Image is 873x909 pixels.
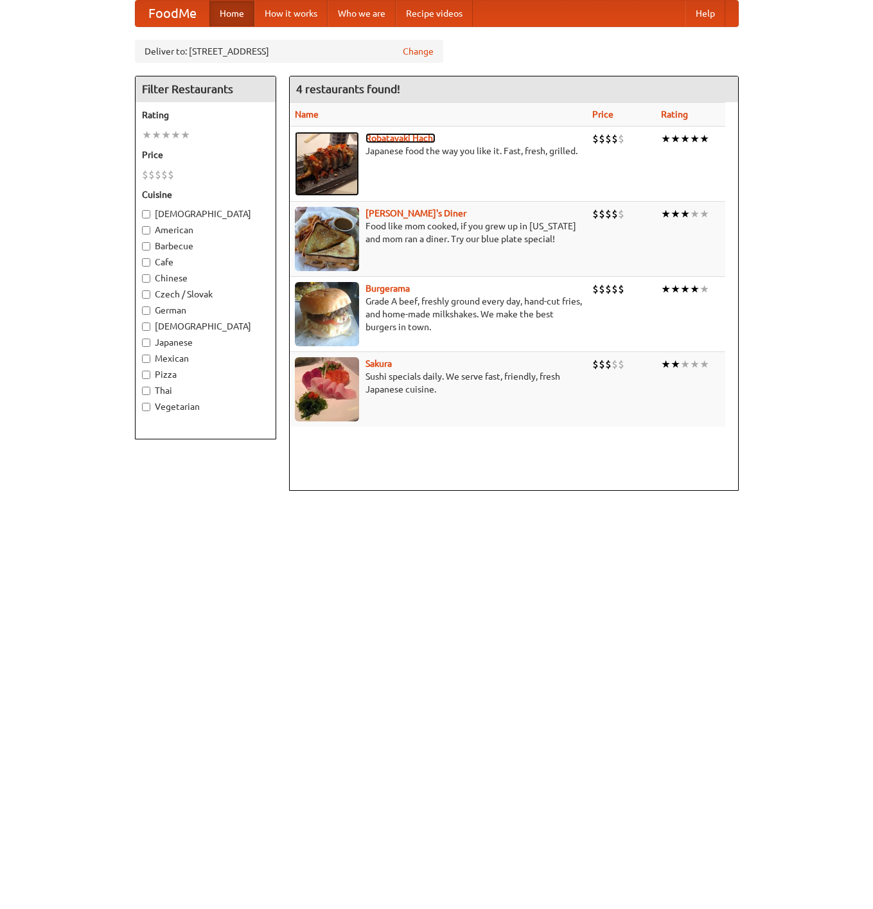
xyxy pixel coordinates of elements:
label: American [142,224,269,236]
label: Cafe [142,256,269,269]
li: $ [612,357,618,371]
a: Robatayaki Hachi [366,133,436,143]
ng-pluralize: 4 restaurants found! [296,83,400,95]
img: sakura.jpg [295,357,359,421]
li: $ [592,357,599,371]
li: $ [612,282,618,296]
a: Change [403,45,434,58]
li: $ [605,357,612,371]
a: Help [685,1,725,26]
input: Czech / Slovak [142,290,150,299]
input: Vegetarian [142,403,150,411]
input: Cafe [142,258,150,267]
a: Rating [661,109,688,119]
input: Barbecue [142,242,150,251]
a: Burgerama [366,283,410,294]
input: [DEMOGRAPHIC_DATA] [142,210,150,218]
li: ★ [680,357,690,371]
input: Thai [142,387,150,395]
li: $ [161,168,168,182]
li: ★ [171,128,181,142]
li: ★ [661,132,671,146]
li: ★ [181,128,190,142]
a: Home [209,1,254,26]
p: Grade A beef, freshly ground every day, hand-cut fries, and home-made milkshakes. We make the bes... [295,295,582,333]
li: ★ [680,282,690,296]
li: $ [618,132,624,146]
input: Pizza [142,371,150,379]
li: ★ [671,282,680,296]
label: German [142,304,269,317]
li: $ [612,132,618,146]
a: Name [295,109,319,119]
label: [DEMOGRAPHIC_DATA] [142,207,269,220]
input: Chinese [142,274,150,283]
input: Mexican [142,355,150,363]
a: FoodMe [136,1,209,26]
label: Chinese [142,272,269,285]
a: How it works [254,1,328,26]
li: $ [155,168,161,182]
a: [PERSON_NAME]'s Diner [366,208,466,218]
li: ★ [661,207,671,221]
li: $ [605,282,612,296]
li: $ [592,132,599,146]
li: $ [599,207,605,221]
li: $ [148,168,155,182]
img: burgerama.jpg [295,282,359,346]
h5: Cuisine [142,188,269,201]
a: Price [592,109,613,119]
li: $ [618,357,624,371]
li: ★ [671,207,680,221]
label: Mexican [142,352,269,365]
div: Deliver to: [STREET_ADDRESS] [135,40,443,63]
a: Recipe videos [396,1,473,26]
li: $ [599,357,605,371]
li: $ [618,282,624,296]
label: Thai [142,384,269,397]
li: $ [592,282,599,296]
li: ★ [142,128,152,142]
label: Japanese [142,336,269,349]
li: $ [592,207,599,221]
h5: Rating [142,109,269,121]
li: $ [599,132,605,146]
label: [DEMOGRAPHIC_DATA] [142,320,269,333]
input: [DEMOGRAPHIC_DATA] [142,322,150,331]
li: ★ [700,207,709,221]
input: Japanese [142,339,150,347]
a: Sakura [366,358,392,369]
li: ★ [661,282,671,296]
input: American [142,226,150,234]
li: $ [605,207,612,221]
li: $ [599,282,605,296]
li: ★ [661,357,671,371]
li: ★ [690,207,700,221]
li: $ [612,207,618,221]
a: Who we are [328,1,396,26]
li: ★ [700,132,709,146]
li: ★ [680,207,690,221]
li: ★ [700,282,709,296]
li: $ [142,168,148,182]
label: Vegetarian [142,400,269,413]
img: robatayaki.jpg [295,132,359,196]
li: $ [618,207,624,221]
li: ★ [700,357,709,371]
h5: Price [142,148,269,161]
li: ★ [690,282,700,296]
p: Japanese food the way you like it. Fast, fresh, grilled. [295,145,582,157]
li: ★ [671,132,680,146]
img: sallys.jpg [295,207,359,271]
li: $ [605,132,612,146]
li: ★ [690,132,700,146]
li: ★ [152,128,161,142]
p: Food like mom cooked, if you grew up in [US_STATE] and mom ran a diner. Try our blue plate special! [295,220,582,245]
label: Pizza [142,368,269,381]
h4: Filter Restaurants [136,76,276,102]
input: German [142,306,150,315]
